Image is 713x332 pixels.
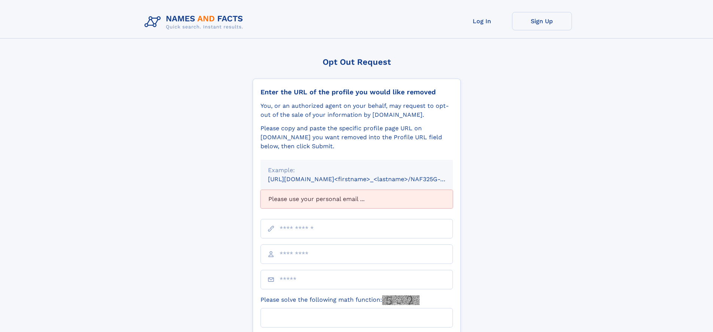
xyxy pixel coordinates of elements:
label: Please solve the following math function: [260,295,420,305]
div: Enter the URL of the profile you would like removed [260,88,453,96]
div: Please use your personal email ... [260,190,453,208]
div: Example: [268,166,445,175]
img: Logo Names and Facts [141,12,249,32]
a: Sign Up [512,12,572,30]
small: [URL][DOMAIN_NAME]<firstname>_<lastname>/NAF325G-xxxxxxxx [268,176,467,183]
div: Opt Out Request [253,57,461,67]
a: Log In [452,12,512,30]
div: Please copy and paste the specific profile page URL on [DOMAIN_NAME] you want removed into the Pr... [260,124,453,151]
div: You, or an authorized agent on your behalf, may request to opt-out of the sale of your informatio... [260,101,453,119]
